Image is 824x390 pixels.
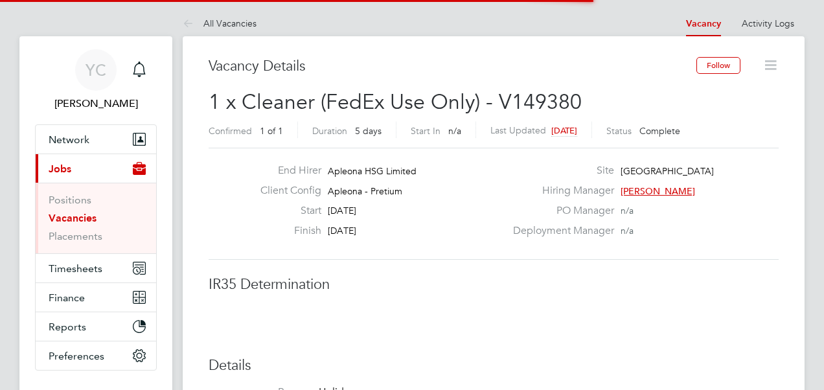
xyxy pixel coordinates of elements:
label: Status [606,125,632,137]
button: Preferences [36,341,156,370]
label: Start [250,204,321,218]
label: Last Updated [490,124,546,136]
label: End Hirer [250,164,321,178]
h3: IR35 Determination [209,275,779,294]
span: Complete [639,125,680,137]
span: Yazmin Cole [35,96,157,111]
span: Network [49,133,89,146]
button: Network [36,125,156,154]
a: All Vacancies [183,17,257,29]
label: Duration [312,125,347,137]
span: [DATE] [328,225,356,236]
a: Positions [49,194,91,206]
span: Timesheets [49,262,102,275]
a: Placements [49,230,102,242]
label: Start In [411,125,441,137]
span: [DATE] [551,125,577,136]
label: Client Config [250,184,321,198]
span: n/a [448,125,461,137]
button: Jobs [36,154,156,183]
label: PO Manager [505,204,614,218]
button: Reports [36,312,156,341]
span: Apleona - Pretium [328,185,402,197]
h3: Vacancy Details [209,57,696,76]
span: Apleona HSG Limited [328,165,417,177]
button: Timesheets [36,254,156,282]
span: [PERSON_NAME] [621,185,695,197]
button: Follow [696,57,740,74]
span: Finance [49,292,85,304]
span: n/a [621,225,634,236]
a: Vacancies [49,212,97,224]
span: 1 x Cleaner (FedEx Use Only) - V149380 [209,89,582,115]
span: 1 of 1 [260,125,283,137]
label: Confirmed [209,125,252,137]
span: Reports [49,321,86,333]
label: Finish [250,224,321,238]
label: Deployment Manager [505,224,614,238]
button: Finance [36,283,156,312]
h3: Details [209,356,779,375]
span: YC [86,62,106,78]
span: Preferences [49,350,104,362]
label: Hiring Manager [505,184,614,198]
a: YC[PERSON_NAME] [35,49,157,111]
a: Vacancy [686,18,721,29]
span: 5 days [355,125,382,137]
label: Site [505,164,614,178]
span: n/a [621,205,634,216]
span: Jobs [49,163,71,175]
div: Jobs [36,183,156,253]
a: Activity Logs [742,17,794,29]
span: [DATE] [328,205,356,216]
span: [GEOGRAPHIC_DATA] [621,165,714,177]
